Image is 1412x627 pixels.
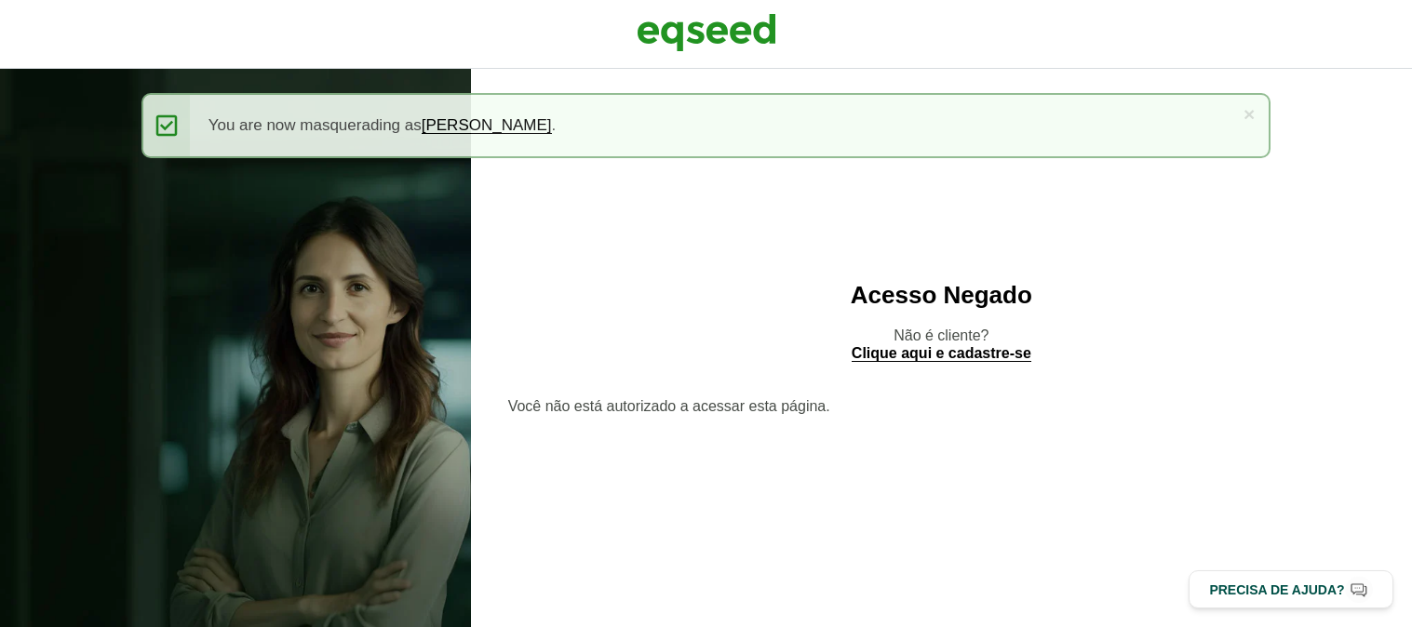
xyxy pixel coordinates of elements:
[1244,104,1255,124] a: ×
[637,9,776,56] img: EqSeed Logo
[508,399,1375,414] section: Você não está autorizado a acessar esta página.
[508,327,1375,362] p: Não é cliente?
[508,282,1375,309] h2: Acesso Negado
[852,346,1031,362] a: Clique aqui e cadastre-se
[141,93,1271,158] div: You are now masquerading as .
[422,117,552,134] a: [PERSON_NAME]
